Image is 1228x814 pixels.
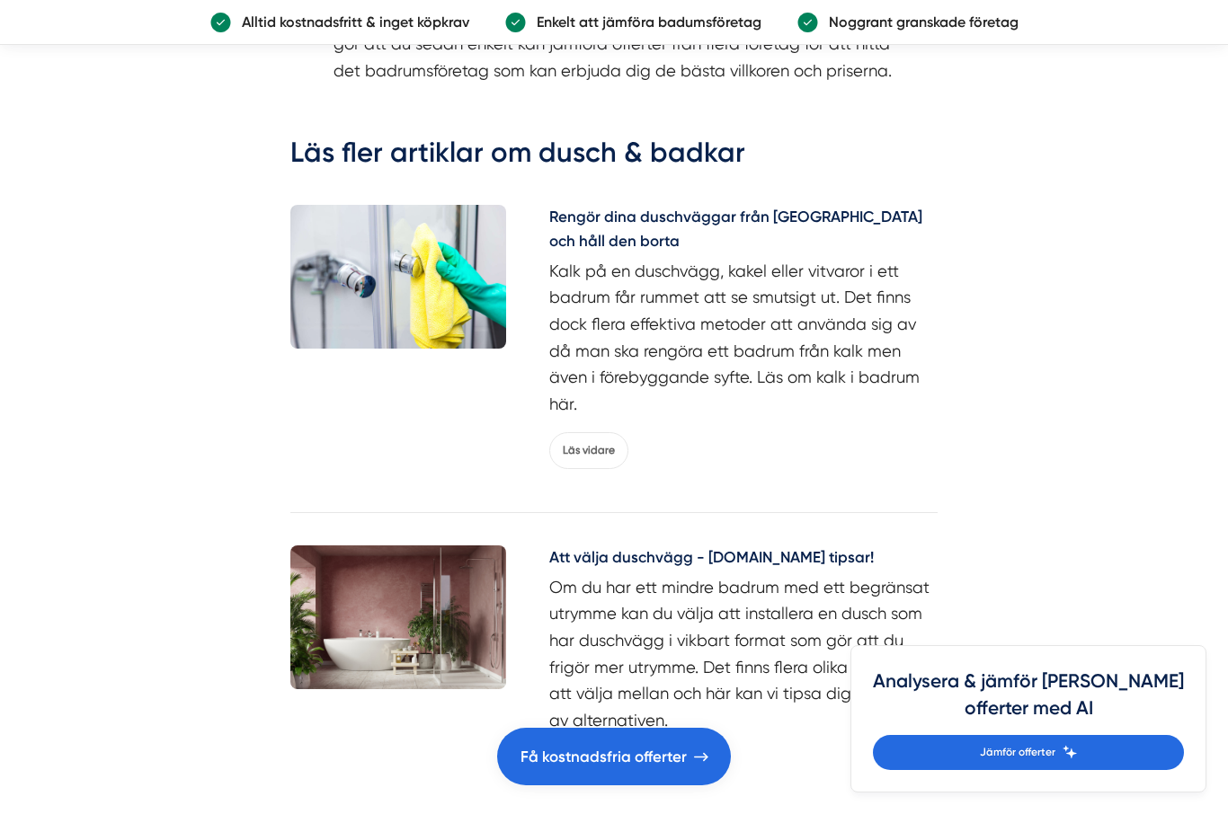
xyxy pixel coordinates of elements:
[526,11,761,33] p: Enkelt att jämföra badumsföretag
[290,205,506,349] img: Rengör dina duschväggar från kalk och håll den borta
[290,133,938,183] h2: Läs fler artiklar om dusch & badkar
[549,545,938,574] a: Att välja duschvägg - [DOMAIN_NAME] tipsar!
[549,432,628,469] a: Läs vidare
[549,205,938,258] a: Rengör dina duschväggar från [GEOGRAPHIC_DATA] och håll den borta
[818,11,1019,33] p: Noggrant granskade företag
[231,11,469,33] p: Alltid kostnadsfritt & inget köpkrav
[980,744,1055,761] span: Jämför offerter
[521,745,687,769] span: Få kostnadsfria offerter
[549,574,938,734] p: Om du har ett mindre badrum med ett begränsat utrymme kan du välja att installera en dusch som ha...
[873,668,1184,735] h4: Analysera & jämför [PERSON_NAME] offerter med AI
[549,258,938,418] p: Kalk på en duschvägg, kakel eller vitvaror i ett badrum får rummet att se smutsigt ut. Det finns ...
[873,735,1184,770] a: Jämför offerter
[497,728,731,785] a: Få kostnadsfria offerter
[290,545,506,689] img: Att välja duschvägg - Badrumsexperter.se tipsar!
